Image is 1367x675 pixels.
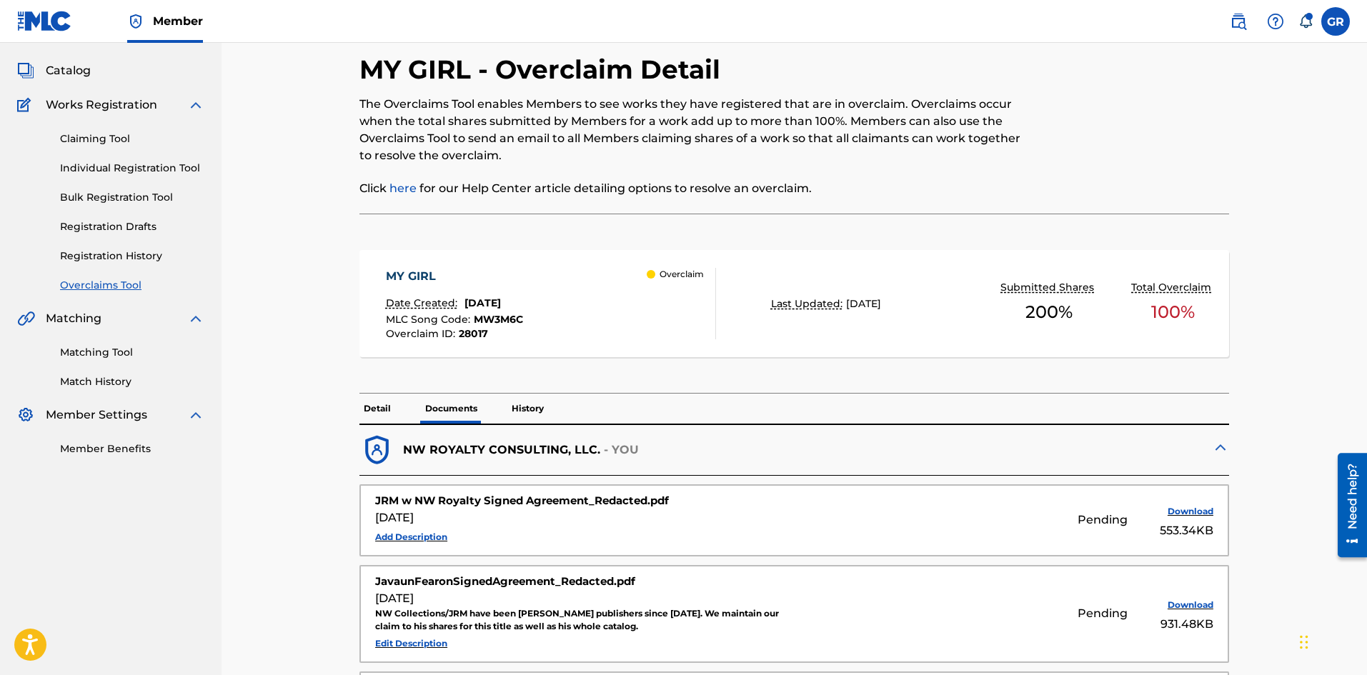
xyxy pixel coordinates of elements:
a: Overclaims Tool [60,278,204,293]
p: Overclaim [660,268,704,281]
a: Public Search [1224,7,1253,36]
a: Matching Tool [60,345,204,360]
div: User Menu [1321,7,1350,36]
img: Works Registration [17,96,36,114]
a: Member Benefits [60,441,204,456]
button: Add Description [375,526,447,548]
a: Registration Drafts [60,219,204,234]
span: [DATE] [464,296,501,309]
img: expand-cell-toggle [1212,439,1229,456]
span: Overclaim ID : [386,327,459,340]
div: JRM w NW Royalty Signed Agreement_Redacted.pdf [375,493,790,509]
iframe: Resource Center [1327,448,1367,563]
img: dfb38c8551f6dcc1ac04.svg [359,433,394,468]
div: Notifications [1298,14,1313,29]
button: Download [1142,501,1213,522]
button: Edit Description [375,633,447,654]
a: Bulk Registration Tool [60,190,204,205]
div: 931.48KB [1142,616,1213,633]
div: MY GIRL [386,268,523,285]
div: 553.34KB [1142,522,1213,539]
p: Date Created: [386,296,461,311]
a: here [389,181,417,195]
span: Member Settings [46,406,147,424]
div: Help [1261,7,1290,36]
img: Top Rightsholder [127,13,144,30]
img: Matching [17,310,35,327]
p: Last Updated: [771,296,846,311]
p: NW ROYALTY CONSULTING, LLC. [403,441,600,459]
p: Detail [359,394,395,424]
span: MLC Song Code : [386,313,474,326]
span: MW3M6C [474,313,523,326]
span: 28017 [459,327,488,340]
span: 100 % [1151,299,1195,325]
span: Matching [46,310,101,327]
span: [DATE] [846,297,881,310]
div: Pending [1078,511,1128,529]
a: Claiming Tool [60,131,204,146]
div: NW Collections/JRM have been [PERSON_NAME] publishers since [DATE]. We maintain our claim to his ... [375,607,790,633]
div: [DATE] [375,509,790,526]
span: Catalog [46,62,91,79]
iframe: Chat Widget [1296,606,1367,675]
p: - YOU [604,441,640,459]
div: Pending [1078,605,1128,622]
img: search [1230,13,1247,30]
span: Works Registration [46,96,157,114]
p: Total Overclaim [1131,280,1215,295]
img: Catalog [17,62,34,79]
div: [DATE] [375,590,790,607]
div: JavaunFearonSignedAgreement_Redacted.pdf [375,574,790,590]
img: expand [187,406,204,424]
a: Individual Registration Tool [60,161,204,176]
a: SummarySummary [17,28,104,45]
div: Drag [1300,621,1308,664]
a: Registration History [60,249,204,264]
a: MY GIRLDate Created:[DATE]MLC Song Code:MW3M6COverclaim ID:28017 OverclaimLast Updated:[DATE]Subm... [359,250,1229,357]
img: expand [187,310,204,327]
p: History [507,394,548,424]
a: Match History [60,374,204,389]
span: 200 % [1025,299,1073,325]
p: Documents [421,394,482,424]
img: Member Settings [17,406,34,424]
img: help [1267,13,1284,30]
img: MLC Logo [17,11,72,31]
button: Download [1142,594,1213,616]
span: Member [153,13,203,29]
p: The Overclaims Tool enables Members to see works they have registered that are in overclaim. Over... [359,96,1029,164]
img: expand [187,96,204,114]
h2: MY GIRL - Overclaim Detail [359,54,727,86]
p: Submitted Shares [1000,280,1098,295]
a: CatalogCatalog [17,62,91,79]
p: Click for our Help Center article detailing options to resolve an overclaim. [359,180,1029,197]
